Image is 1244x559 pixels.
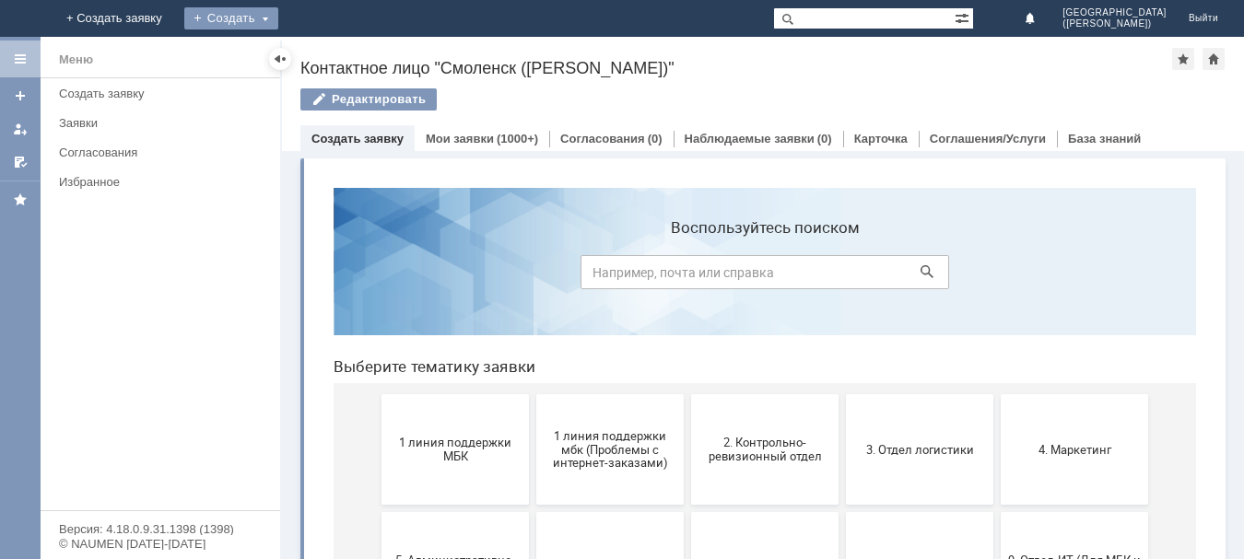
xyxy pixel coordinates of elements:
span: 9. Отдел-ИТ (Для МБК и Пекарни) [687,380,824,408]
div: Создать заявку [59,87,269,100]
div: Скрыть меню [269,48,291,70]
div: Добавить в избранное [1172,48,1194,70]
span: 1 линия поддержки мбк (Проблемы с интернет-заказами) [223,255,359,297]
span: Отдел-ИТ (Офис) [533,505,669,518]
span: Отдел-ИТ (Битрикс24 и CRM) [378,498,514,526]
span: Бухгалтерия (для мбк) [68,505,205,518]
div: Контактное лицо "Смоленск ([PERSON_NAME])" [300,59,1172,77]
button: 5. Административно-хозяйственный отдел [63,339,210,449]
a: Наблюдаемые заявки [685,132,815,146]
span: 6. Закупки [223,387,359,401]
input: Например, почта или справка [262,82,630,116]
button: 1 линия поддержки мбк (Проблемы с интернет-заказами) [217,221,365,332]
span: 8. Отдел качества [533,387,669,401]
a: Соглашения/Услуги [930,132,1046,146]
div: Согласования [59,146,269,159]
span: 2. Контрольно-ревизионный отдел [378,262,514,290]
a: Перейти на домашнюю страницу [22,11,37,26]
div: Сделать домашней страницей [1203,48,1225,70]
button: 8. Отдел качества [527,339,675,449]
span: Отдел ИТ (1С) [223,505,359,518]
button: 3. Отдел логистики [527,221,675,332]
div: (0) [817,132,832,146]
a: Карточка [854,132,908,146]
span: 5. Административно-хозяйственный отдел [68,380,205,408]
span: 3. Отдел логистики [533,269,669,283]
a: Согласования [560,132,645,146]
label: Воспользуйтесь поиском [262,45,630,64]
a: Мои заявки [6,114,35,144]
button: 7. Служба безопасности [372,339,520,449]
span: [GEOGRAPHIC_DATA] [1062,7,1167,18]
a: Мои согласования [6,147,35,177]
div: (0) [648,132,663,146]
a: Заявки [52,109,276,137]
span: Финансовый отдел [687,505,824,518]
header: Выберите тематику заявки [15,184,877,203]
a: Создать заявку [52,79,276,108]
span: 1 линия поддержки МБК [68,262,205,290]
img: logo [22,11,37,26]
a: Создать заявку [311,132,404,146]
span: 7. Служба безопасности [378,387,514,401]
div: (1000+) [497,132,538,146]
div: Версия: 4.18.0.9.31.1398 (1398) [59,523,262,535]
div: © NAUMEN [DATE]-[DATE] [59,538,262,550]
button: 9. Отдел-ИТ (Для МБК и Пекарни) [682,339,829,449]
div: Создать [199,7,293,29]
a: Создать заявку [6,81,35,111]
div: Избранное [59,175,249,189]
button: 1 линия поддержки МБК [63,221,210,332]
div: Заявки [59,116,269,130]
span: ([PERSON_NAME]) [1062,18,1167,29]
button: 2. Контрольно-ревизионный отдел [372,221,520,332]
a: База знаний [1068,132,1141,146]
div: Меню [59,49,93,71]
a: Мои заявки [426,132,494,146]
button: 6. Закупки [217,339,365,449]
a: Согласования [52,138,276,167]
button: 4. Маркетинг [682,221,829,332]
span: Расширенный поиск [955,8,973,26]
span: 4. Маркетинг [687,269,824,283]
